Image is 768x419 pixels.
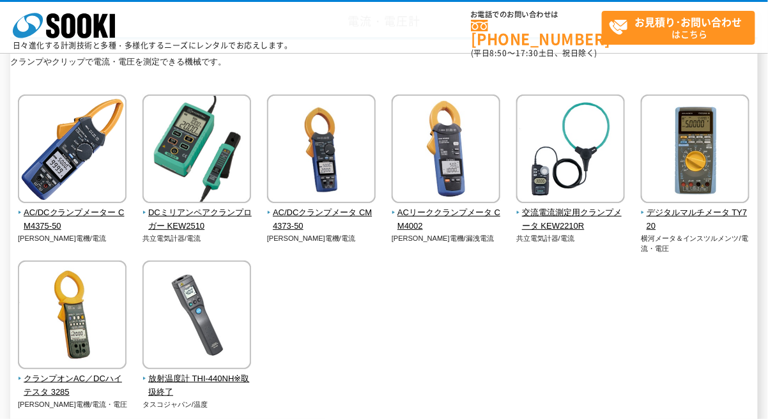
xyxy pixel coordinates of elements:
p: [PERSON_NAME]電機/電流 [267,233,376,244]
span: 17:30 [516,47,539,59]
a: AC/DCクランプメーター CM4375-50 [18,194,127,232]
span: 交流電流測定用クランプメータ KEW2210R [516,206,626,233]
span: AC/DCクランプメーター CM4375-50 [18,206,127,233]
img: 放射温度計 THI-440NH※取扱終了 [142,261,251,372]
span: はこちら [609,11,755,43]
span: お電話でのお問い合わせは [471,11,602,19]
img: DCミリアンペアクランプロガー KEW2510 [142,95,251,206]
img: AC/DCクランプメータ CM4373-50 [267,95,376,206]
p: クランプやクリップで電流・電圧を測定できる機械です。 [10,56,758,75]
a: デジタルマルチメータ TY720 [641,194,750,232]
a: 放射温度計 THI-440NH※取扱終了 [142,360,252,399]
span: (平日 ～ 土日、祝日除く) [471,47,597,59]
span: AC/DCクランプメータ CM4373-50 [267,206,376,233]
a: お見積り･お問い合わせはこちら [602,11,755,45]
span: 8:50 [490,47,508,59]
span: デジタルマルチメータ TY720 [641,206,750,233]
p: [PERSON_NAME]電機/漏洩電流 [392,233,501,244]
a: [PHONE_NUMBER] [471,20,602,46]
span: 放射温度計 THI-440NH※取扱終了 [142,372,252,399]
span: ACリーククランプメータ CM4002 [392,206,501,233]
span: クランプオンAC／DCハイテスタ 3285 [18,372,127,399]
a: DCミリアンペアクランプロガー KEW2510 [142,194,252,232]
a: ACリーククランプメータ CM4002 [392,194,501,232]
a: クランプオンAC／DCハイテスタ 3285 [18,360,127,399]
a: 交流電流測定用クランプメータ KEW2210R [516,194,626,232]
img: 交流電流測定用クランプメータ KEW2210R [516,95,625,206]
p: 共立電気計器/電流 [142,233,252,244]
strong: お見積り･お問い合わせ [635,14,742,29]
p: [PERSON_NAME]電機/電流 [18,233,127,244]
p: 横河メータ＆インスツルメンツ/電流・電圧 [641,233,750,254]
p: タスコジャパン/温度 [142,399,252,410]
p: 共立電気計器/電流 [516,233,626,244]
img: デジタルマルチメータ TY720 [641,95,749,206]
p: 日々進化する計測技術と多種・多様化するニーズにレンタルでお応えします。 [13,42,293,49]
img: AC/DCクランプメーター CM4375-50 [18,95,127,206]
img: クランプオンAC／DCハイテスタ 3285 [18,261,127,372]
span: DCミリアンペアクランプロガー KEW2510 [142,206,252,233]
img: ACリーククランプメータ CM4002 [392,95,500,206]
p: [PERSON_NAME]電機/電流・電圧 [18,399,127,410]
a: AC/DCクランプメータ CM4373-50 [267,194,376,232]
